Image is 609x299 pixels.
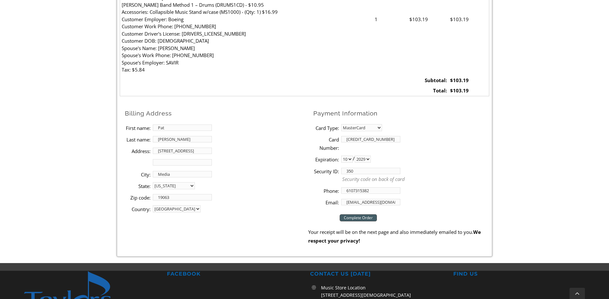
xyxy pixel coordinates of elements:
label: First name: [125,124,151,132]
select: country [153,205,201,212]
label: Email: [313,198,339,207]
strong: We respect your privacy! [308,229,481,243]
select: State billing address [153,182,195,189]
label: Expiration: [313,155,339,164]
label: Address: [125,147,151,155]
td: $103.19 [448,75,489,86]
td: Subtotal: [408,75,448,86]
li: / [313,153,489,165]
h2: CONTACT US [DATE] [310,271,442,278]
label: Last name: [125,135,151,144]
td: Total: [408,85,448,96]
td: $103.19 [448,85,489,96]
h2: Payment Information [313,109,489,117]
label: Card Number: [313,135,339,152]
label: State: [125,182,151,190]
p: Security code on back of card [342,175,489,183]
label: Phone: [313,187,339,195]
p: Your receipt will be on the next page and also immediately emailed to you. [308,228,489,245]
label: Country: [125,205,151,213]
h2: FIND US [453,271,585,278]
label: Security ID: [313,167,339,175]
input: Complete Order [340,214,377,221]
h2: Billing Address [125,109,308,117]
h2: FACEBOOK [167,271,299,278]
label: City: [125,170,151,179]
label: Zip code: [125,193,151,202]
label: Card Type: [313,124,339,132]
